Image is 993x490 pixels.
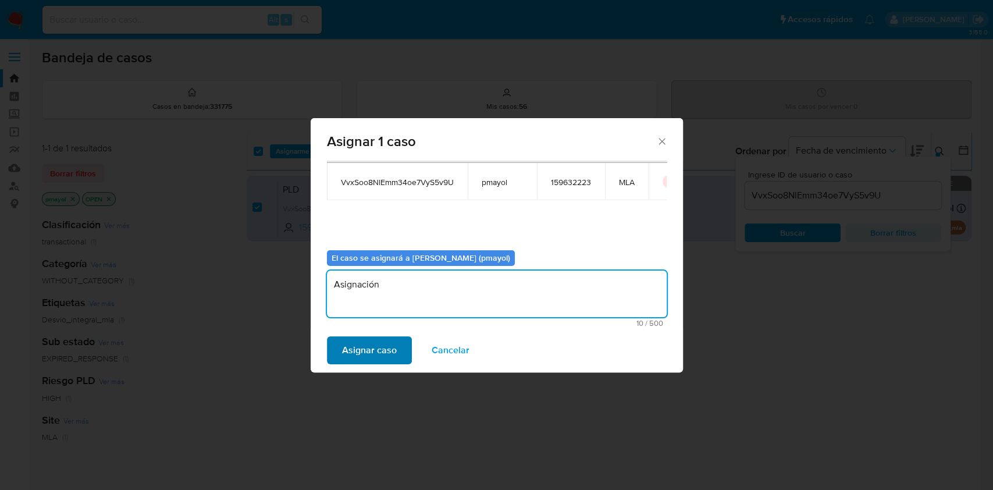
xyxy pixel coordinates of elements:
span: pmayol [482,177,523,187]
span: Asignar 1 caso [327,134,657,148]
span: Máximo 500 caracteres [330,319,663,327]
button: Cerrar ventana [656,136,667,146]
div: assign-modal [311,118,683,372]
button: Asignar caso [327,336,412,364]
span: 159632223 [551,177,591,187]
textarea: Asignación [327,271,667,317]
button: icon-button [663,175,677,189]
span: Asignar caso [342,338,397,363]
span: VvxSoo8NlEmm34oe7VyS5v9U [341,177,454,187]
b: El caso se asignará a [PERSON_NAME] (pmayol) [332,252,510,264]
button: Cancelar [417,336,485,364]
span: MLA [619,177,635,187]
span: Cancelar [432,338,469,363]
